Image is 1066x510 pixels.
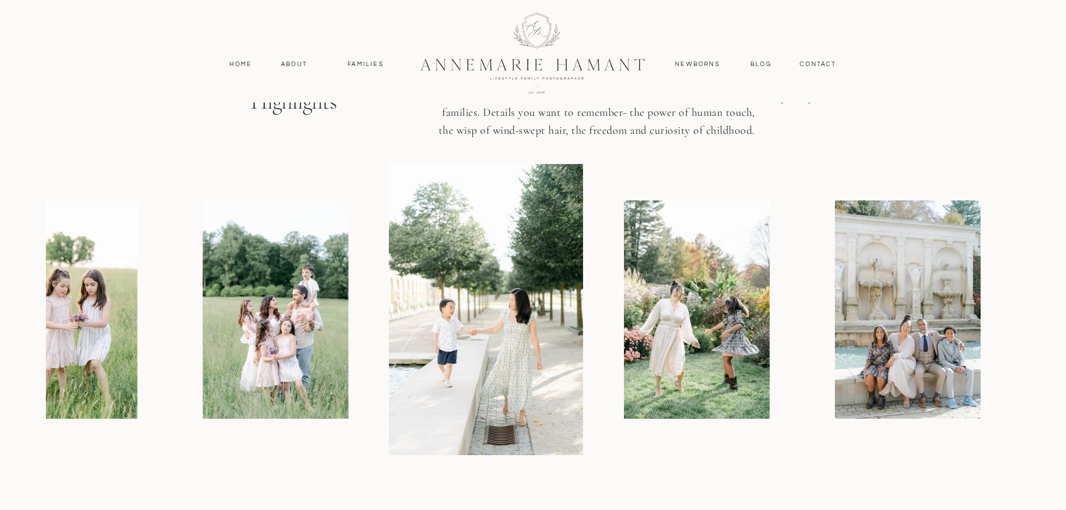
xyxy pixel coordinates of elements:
a: Newborns [671,59,725,69]
a: Blog [748,59,774,69]
a: contact [794,59,843,69]
a: Families [341,59,391,69]
a: About [278,59,311,69]
a: Home [224,59,257,69]
p: Highlights [251,88,378,128]
p: Through my use of light and movement, I create whimsical images of families. Details you want to ... [428,86,755,155]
